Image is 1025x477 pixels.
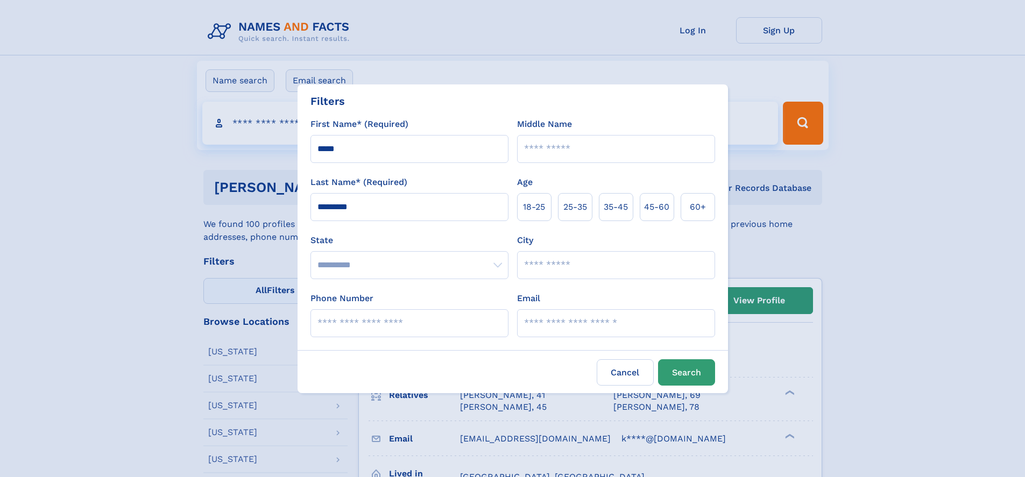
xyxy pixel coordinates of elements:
label: Cancel [597,359,654,386]
label: Email [517,292,540,305]
span: 45‑60 [644,201,669,213]
button: Search [658,359,715,386]
span: 18‑25 [523,201,545,213]
span: 60+ [690,201,706,213]
div: Filters [310,93,345,109]
label: City [517,234,533,247]
label: First Name* (Required) [310,118,408,131]
label: Phone Number [310,292,373,305]
span: 35‑45 [604,201,628,213]
span: 25‑35 [563,201,587,213]
label: Last Name* (Required) [310,176,407,189]
label: Age [517,176,533,189]
label: Middle Name [517,118,572,131]
label: State [310,234,508,247]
